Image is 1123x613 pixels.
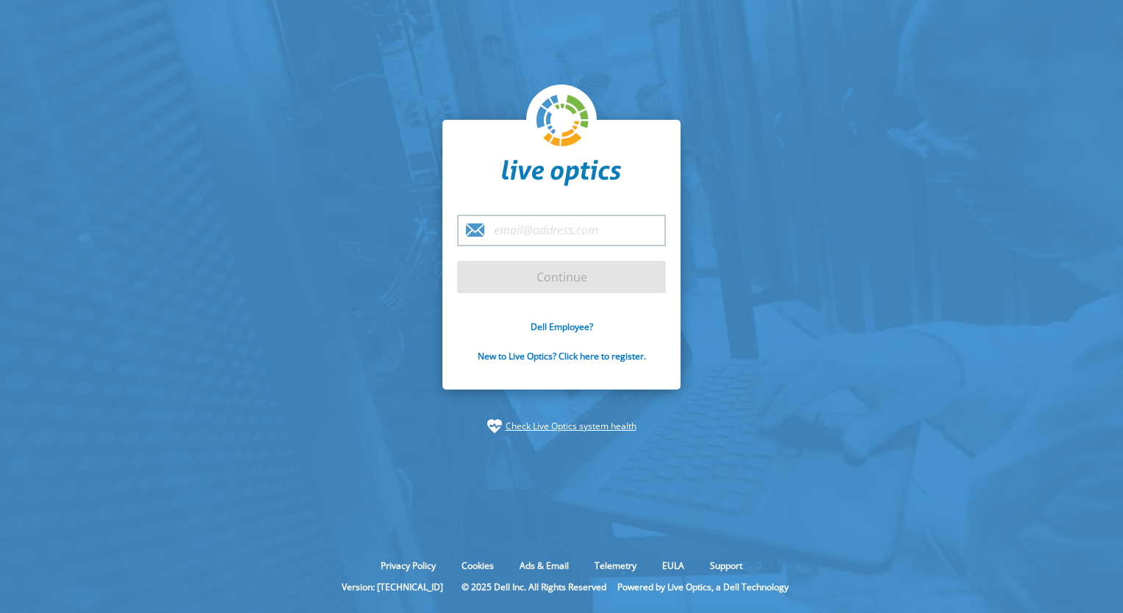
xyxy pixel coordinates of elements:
li: Powered by Live Optics, a Dell Technology [617,581,789,593]
a: Support [699,559,753,572]
img: status-check-icon.svg [487,419,502,434]
a: Ads & Email [509,559,580,572]
a: Telemetry [584,559,647,572]
li: © 2025 Dell Inc. All Rights Reserved [454,581,614,593]
a: Dell Employee? [531,320,593,333]
li: Version: [TECHNICAL_ID] [334,581,451,593]
img: liveoptics-word.svg [502,159,621,186]
a: Check Live Optics system health [506,419,636,434]
a: Cookies [451,559,505,572]
input: email@address.com [457,215,666,246]
a: New to Live Optics? Click here to register. [478,350,646,362]
img: liveoptics-logo.svg [537,95,589,148]
a: Privacy Policy [370,559,447,572]
a: EULA [651,559,695,572]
